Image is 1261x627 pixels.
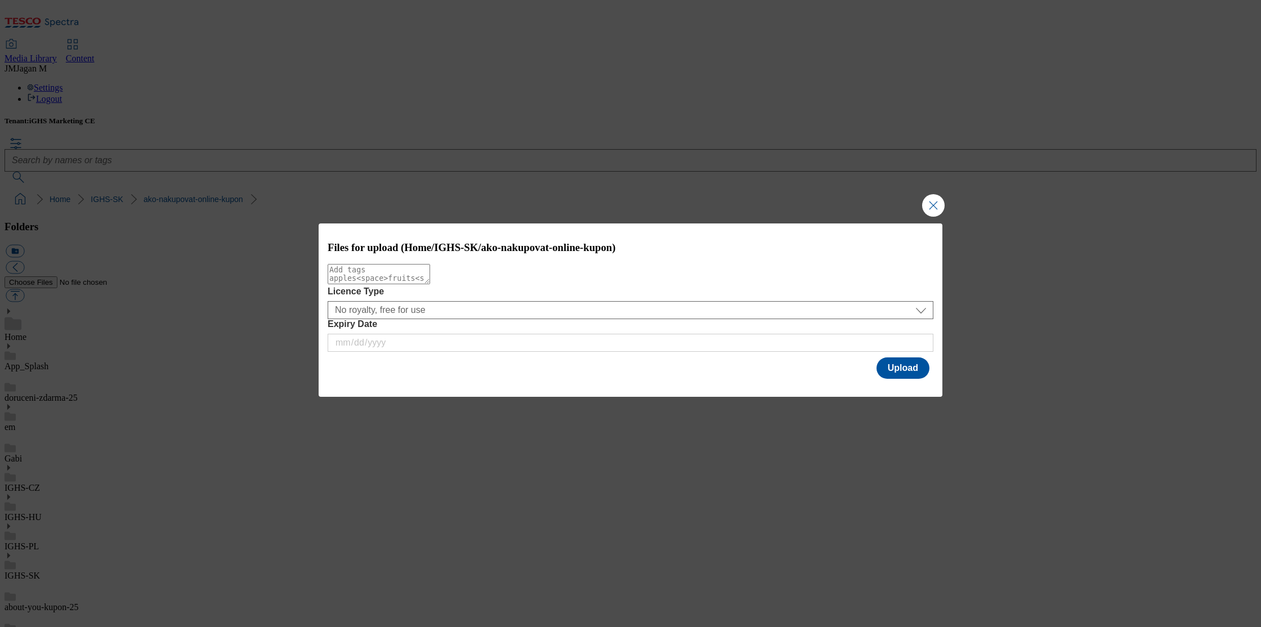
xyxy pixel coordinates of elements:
[877,357,929,379] button: Upload
[328,241,933,254] h3: Files for upload (Home/IGHS-SK/ako-nakupovat-online-kupon)
[922,194,945,217] button: Close Modal
[328,286,933,297] label: Licence Type
[328,319,933,329] label: Expiry Date
[319,223,942,397] div: Modal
